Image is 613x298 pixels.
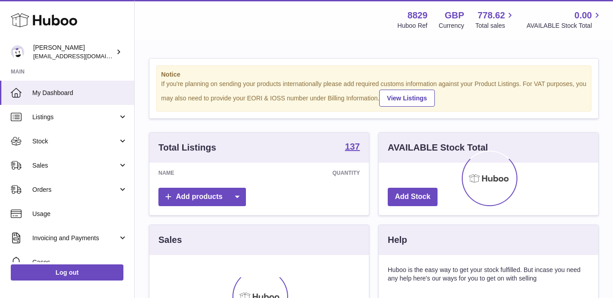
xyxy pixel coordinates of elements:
strong: GBP [445,9,464,22]
h3: Sales [158,234,182,246]
span: My Dashboard [32,89,127,97]
span: Listings [32,113,118,121]
span: Usage [32,210,127,218]
span: Orders [32,186,118,194]
a: View Listings [379,90,434,107]
strong: Notice [161,70,587,79]
span: 778.62 [477,9,505,22]
a: Add products [158,188,246,206]
span: Total sales [475,22,515,30]
span: AVAILABLE Stock Total [526,22,602,30]
div: Huboo Ref [398,22,428,30]
span: Sales [32,161,118,170]
th: Quantity [243,163,369,183]
strong: 8829 [407,9,428,22]
span: [EMAIL_ADDRESS][DOMAIN_NAME] [33,52,132,60]
div: If you're planning on sending your products internationally please add required customs informati... [161,80,587,107]
h3: Help [388,234,407,246]
p: Huboo is the easy way to get your stock fulfilled. But incase you need any help here's our ways f... [388,266,589,283]
strong: 137 [345,142,360,151]
span: Stock [32,137,118,146]
span: 0.00 [574,9,592,22]
img: commandes@kpmatech.com [11,45,24,59]
h3: AVAILABLE Stock Total [388,142,488,154]
div: Currency [439,22,464,30]
span: Invoicing and Payments [32,234,118,242]
div: [PERSON_NAME] [33,43,114,60]
a: 137 [345,142,360,153]
a: 778.62 Total sales [475,9,515,30]
a: 0.00 AVAILABLE Stock Total [526,9,602,30]
a: Add Stock [388,188,438,206]
a: Log out [11,264,123,281]
th: Name [149,163,243,183]
h3: Total Listings [158,142,216,154]
span: Cases [32,258,127,267]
